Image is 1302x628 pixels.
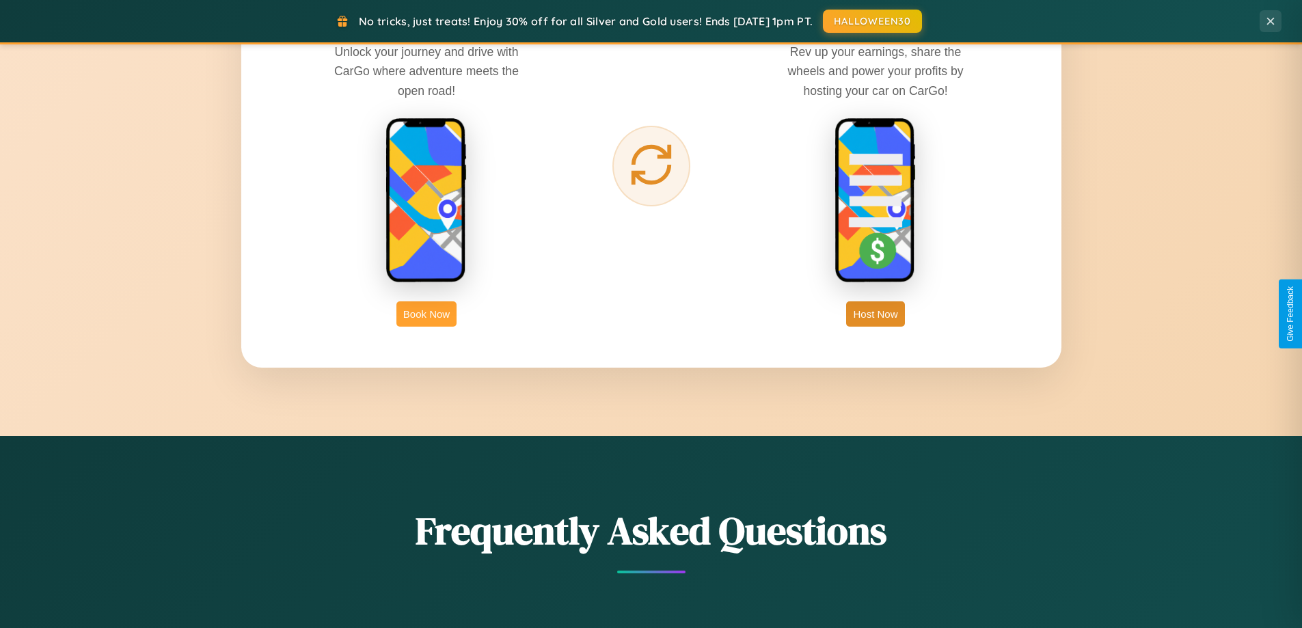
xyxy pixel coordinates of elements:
[823,10,922,33] button: HALLOWEEN30
[241,504,1061,557] h2: Frequently Asked Questions
[385,118,467,284] img: rent phone
[846,301,904,327] button: Host Now
[835,118,917,284] img: host phone
[324,42,529,100] p: Unlock your journey and drive with CarGo where adventure meets the open road!
[396,301,457,327] button: Book Now
[773,42,978,100] p: Rev up your earnings, share the wheels and power your profits by hosting your car on CarGo!
[359,14,813,28] span: No tricks, just treats! Enjoy 30% off for all Silver and Gold users! Ends [DATE] 1pm PT.
[1286,286,1295,342] div: Give Feedback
